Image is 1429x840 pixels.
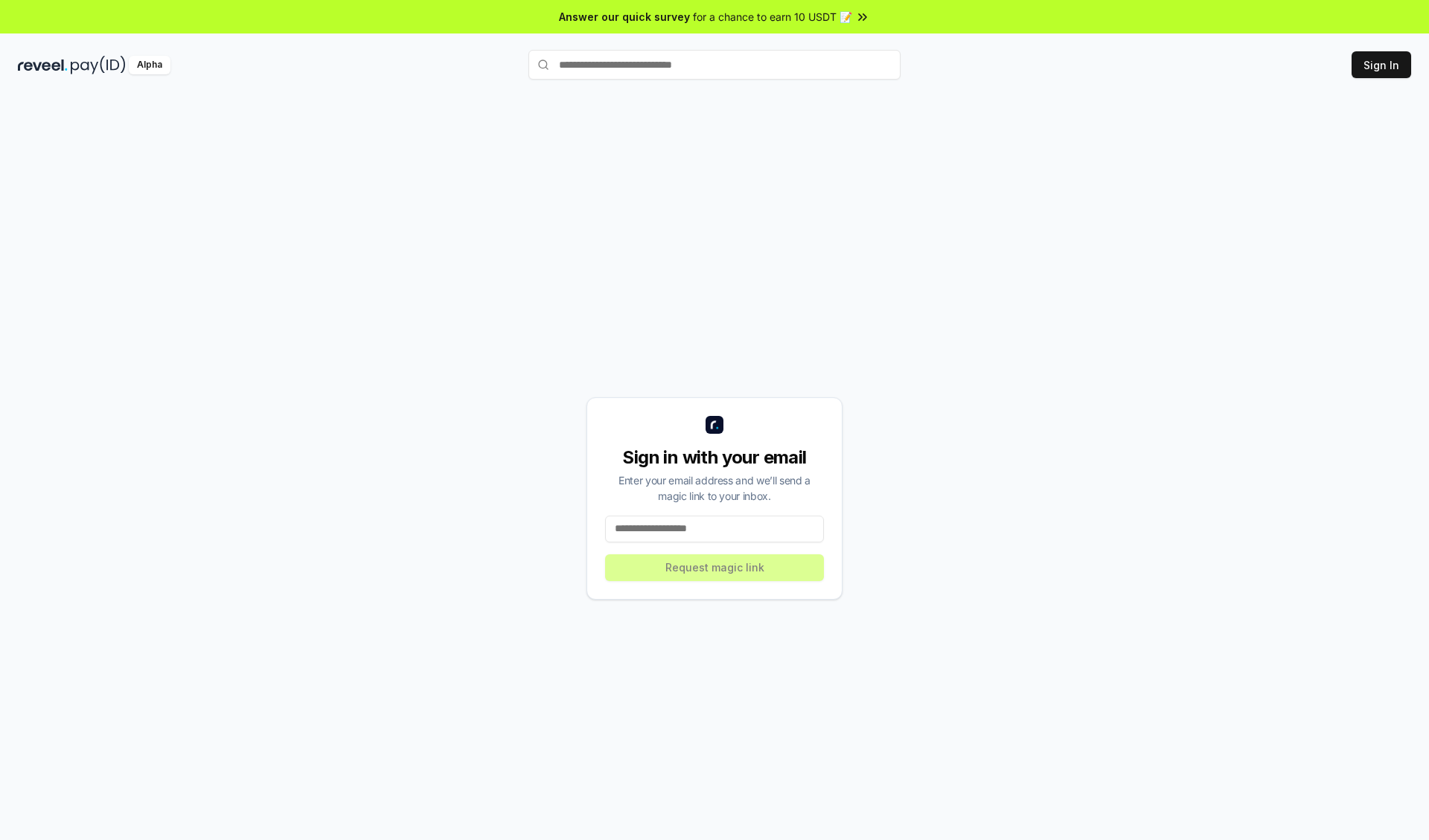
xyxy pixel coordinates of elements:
img: reveel_dark [18,56,68,74]
div: Sign in with your email [605,446,824,469]
div: Enter your email address and we’ll send a magic link to your inbox. [605,472,824,504]
span: Answer our quick survey [559,9,690,25]
button: Sign In [1352,51,1411,78]
span: for a chance to earn 10 USDT 📝 [693,9,852,25]
img: pay_id [71,56,126,74]
div: Alpha [129,56,170,74]
img: logo_small [706,416,723,434]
